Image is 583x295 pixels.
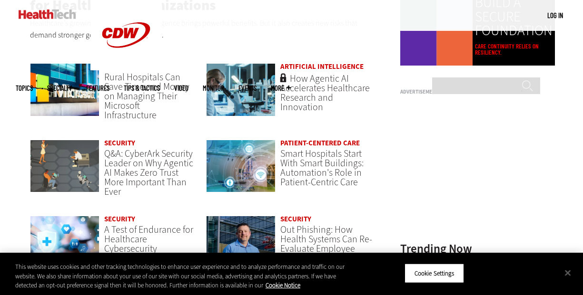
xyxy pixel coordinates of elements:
[400,243,543,255] h3: Trending Now
[206,140,276,193] img: Smart hospital
[15,262,350,290] div: This website uses cookies and other tracking technologies to enhance user experience and to analy...
[19,10,76,19] img: Home
[405,263,464,283] button: Cookie Settings
[90,63,162,73] a: CDW
[206,216,276,278] a: Scott Currie
[30,140,100,193] img: Group of humans and robots accessing a network
[124,85,160,92] a: Tips & Tactics
[266,281,300,289] a: More information about your privacy
[557,262,578,283] button: Close
[104,223,193,255] a: A Test of Endurance for Healthcare Cybersecurity
[104,138,135,148] a: Security
[174,85,188,92] a: Video
[206,216,276,269] img: Scott Currie
[104,147,193,198] a: Q&A: CyberArk Security Leader on Why Agentic AI Makes Zero Trust More Important Than Ever
[47,85,72,92] span: Specialty
[280,223,372,265] a: Out Phishing: How Health Systems Can Re-Evaluate Employee Security Training
[206,140,276,202] a: Smart hospital
[30,216,100,278] a: Healthcare cybersecurity
[400,89,543,95] h3: Advertisement
[238,85,257,92] a: Events
[280,138,360,148] a: Patient-Centered Care
[280,72,370,114] a: How Agentic AI Accelerates Healthcare Research and Innovation
[30,216,100,269] img: Healthcare cybersecurity
[86,85,109,92] a: Features
[30,140,100,202] a: Group of humans and robots accessing a network
[16,85,33,92] span: Topics
[400,99,543,218] iframe: advertisement
[547,11,563,19] a: Log in
[547,10,563,20] div: User menu
[203,85,224,92] a: MonITor
[271,85,291,92] span: More
[104,214,135,224] a: Security
[280,147,364,189] a: Smart Hospitals Start With Smart Buildings: Automation's Role in Patient-Centric Care
[280,214,311,224] a: Security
